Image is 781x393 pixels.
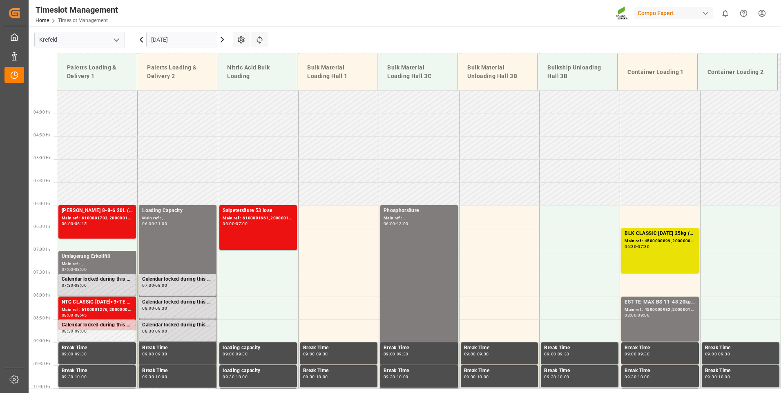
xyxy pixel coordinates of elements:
div: - [475,352,477,356]
div: [PERSON_NAME] 8-8-6 20L (x48) DE,ENTPL N 12-4-6 25kg (x40) D,A,CHBT FAIR 25-5-8 35%UH 3M 25kg (x4... [62,207,133,215]
div: 09:00 [638,313,649,317]
div: Break Time [705,367,776,375]
div: - [154,352,155,356]
div: Main ref : , [384,215,455,222]
div: 10:00 [75,375,87,379]
div: 10:00 [316,375,328,379]
span: 08:00 Hr [33,293,50,297]
div: 06:30 [625,245,636,248]
div: - [74,329,75,333]
div: - [74,222,75,226]
div: Compo Expert [634,7,713,19]
span: 08:30 Hr [33,316,50,320]
div: - [74,313,75,317]
div: Container Loading 2 [704,65,771,80]
div: Break Time [705,344,776,352]
div: NTC CLASSIC [DATE]+3+TE 600kg BB [62,298,133,306]
span: 06:30 Hr [33,224,50,229]
div: Break Time [62,344,133,352]
div: 09:00 [303,352,315,356]
div: Break Time [464,344,535,352]
div: 08:00 [155,284,167,287]
div: Calendar locked during this period. [142,321,213,329]
div: Break Time [303,344,374,352]
div: Break Time [303,367,374,375]
div: 09:30 [142,375,154,379]
div: - [556,352,557,356]
div: 07:30 [638,245,649,248]
div: Calendar locked during this period. [142,298,213,306]
div: 09:00 [384,352,395,356]
span: 04:00 Hr [33,110,50,114]
div: 08:00 [142,306,154,310]
span: 07:30 Hr [33,270,50,275]
div: 09:30 [464,375,476,379]
div: Bulkship Unloading Hall 3B [544,60,611,84]
div: 10:00 [397,375,408,379]
div: - [154,306,155,310]
div: - [636,352,638,356]
div: Bulk Material Loading Hall 1 [304,60,370,84]
div: BLK CLASSIC [DATE] 25kg (x42) INT [625,230,696,238]
div: Main ref : 4500000899, 2000000815 [625,238,696,245]
div: 09:00 [62,352,74,356]
div: 21:00 [155,222,167,226]
div: Break Time [142,344,213,352]
div: - [74,352,75,356]
div: Salpetersäure 53 lose [223,207,294,215]
div: - [315,352,316,356]
div: - [74,268,75,271]
button: show 0 new notifications [716,4,734,22]
div: 06:00 [142,222,154,226]
div: 09:30 [705,375,717,379]
div: 06:00 [384,222,395,226]
div: Container Loading 1 [624,65,691,80]
div: 08:30 [142,329,154,333]
div: Break Time [62,367,133,375]
div: 09:30 [477,352,489,356]
div: - [154,375,155,379]
div: 10:00 [638,375,649,379]
span: 09:30 Hr [33,362,50,366]
button: Help Center [734,4,753,22]
div: - [74,375,75,379]
span: 10:00 Hr [33,384,50,389]
span: 05:00 Hr [33,156,50,160]
a: Home [36,18,49,23]
div: 09:30 [718,352,730,356]
div: Break Time [142,367,213,375]
div: 10:00 [236,375,248,379]
div: 09:00 [705,352,717,356]
div: 10:00 [477,375,489,379]
div: 09:30 [75,352,87,356]
input: Type to search/select [34,32,125,47]
span: 04:30 Hr [33,133,50,137]
div: Phosphorsäure [384,207,455,215]
div: 08:00 [62,313,74,317]
div: Break Time [384,344,455,352]
div: Break Time [544,344,615,352]
div: 09:00 [544,352,556,356]
div: 08:00 [75,284,87,287]
div: 09:30 [316,352,328,356]
div: Break Time [625,344,696,352]
div: - [395,375,397,379]
div: Break Time [464,367,535,375]
div: Calendar locked during this period. [142,275,213,284]
div: Break Time [625,367,696,375]
div: 09:00 [464,352,476,356]
div: 09:30 [558,352,569,356]
div: - [234,222,236,226]
div: 09:30 [236,352,248,356]
div: - [395,352,397,356]
div: loading capacity [223,344,294,352]
div: - [475,375,477,379]
div: - [717,352,718,356]
div: EST TE-MAX BS 11-48 20kg (x56) INT [625,298,696,306]
div: 09:30 [62,375,74,379]
div: 07:00 [236,222,248,226]
div: 08:30 [155,306,167,310]
div: Main ref : 6100001276, 2000000929 [62,306,133,313]
div: - [234,352,236,356]
div: - [234,375,236,379]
